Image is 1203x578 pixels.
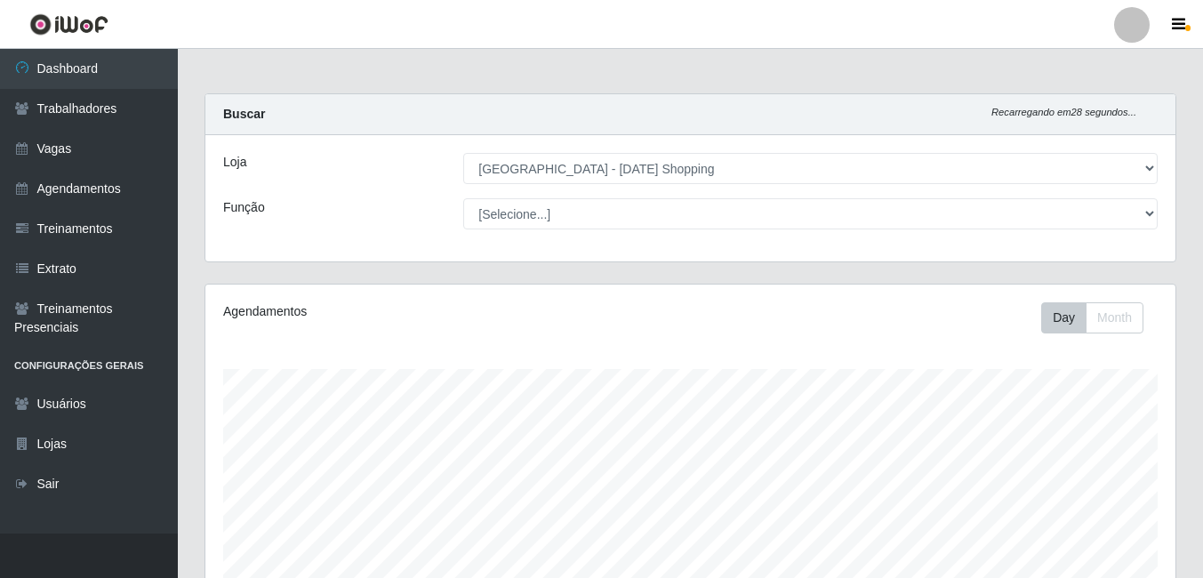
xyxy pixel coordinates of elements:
[223,107,265,121] strong: Buscar
[1041,302,1143,333] div: First group
[1086,302,1143,333] button: Month
[29,13,108,36] img: CoreUI Logo
[223,302,597,321] div: Agendamentos
[1041,302,1158,333] div: Toolbar with button groups
[1041,302,1087,333] button: Day
[223,153,246,172] label: Loja
[991,107,1136,117] i: Recarregando em 28 segundos...
[223,198,265,217] label: Função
